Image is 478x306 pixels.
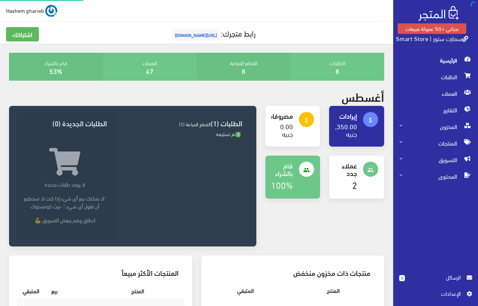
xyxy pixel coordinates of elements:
h2: أغسطس [342,90,384,103]
h3: الطلبات (1) [119,119,243,127]
a: ... Hashem gharieb [6,5,57,17]
th: المتبقي [17,283,45,299]
i: people [303,167,310,173]
span: تم تسليمه [216,129,241,138]
th: المتبقي [209,283,282,299]
h4: قام بالشراء [271,162,293,177]
a: المخزون [393,118,478,135]
h4: عملاء جدد [335,162,357,177]
h4: مصروفات [271,112,293,119]
h3: منتجات ذات مخزون منخفض [215,269,371,276]
span: التسويق [399,151,472,168]
img: . [418,6,459,21]
th: المنتج [64,283,150,299]
span: القطع المباعة (1) [179,119,211,129]
a: سمارت ستور | Smart Store [396,33,468,44]
a: الرئيسية [393,52,478,69]
span: المحتوى [399,168,472,185]
span: Hashem gharieb [6,6,44,15]
img: ... [45,5,57,17]
span: الرئيسية [399,52,472,69]
div: العملاء [103,53,197,81]
a: 100% [271,176,293,193]
a: رابط متجرك:[URL][DOMAIN_NAME] [171,26,256,40]
a: اﻹعدادات [399,289,472,301]
a: 1,350.00 جنيه [331,120,357,140]
div: الطلبات [290,53,384,81]
p: "لا يمكنك بيع أي شيء إذا كنت لا تستطيع أن تقول أي شيء." -بيث كومستوك [23,194,107,210]
p: انطلق وقم ببعض التسويق 💪 [23,216,107,224]
a: 47 [146,64,153,77]
span: التقارير [399,102,472,118]
h3: المنتجات الأكثر مبيعاً [23,269,179,276]
span: العملاء [399,85,472,102]
i: people [367,167,374,173]
a: 2 [352,176,357,193]
th: بيع [45,283,64,299]
i: attach_money [367,117,374,124]
div: قام بالشراء [9,53,103,81]
p: لا يوجد طلبات جديدة [23,180,107,188]
a: مجاني +5% عمولة مبيعات [398,23,466,34]
span: المنتجات [399,135,472,151]
span: الرسائل [411,273,461,282]
span: اﻹعدادات [405,289,460,298]
th: المنتج [282,283,346,299]
i: attach_money [303,117,310,124]
a: 53% [49,64,62,77]
a: التقارير [393,102,478,118]
a: اشتراكك [6,27,39,41]
span: 0 [399,275,405,281]
a: 8 [242,64,245,77]
a: المحتوى [393,168,478,185]
span: المخزون [399,118,472,135]
span: الطلبات [399,69,472,85]
a: 0.00 جنيه [280,120,293,140]
h4: إيرادات [335,112,357,119]
a: 0 الرسائل [399,273,472,289]
h3: الطلبات الجديدة (0) [23,119,107,127]
a: المنتجات [393,135,478,151]
span: [URL][DOMAIN_NAME] [173,29,219,40]
a: الطلبات [393,69,478,85]
div: القطع المباعة [197,53,291,81]
a: العملاء [393,85,478,102]
a: 8 [336,64,339,77]
span: 1 [236,132,241,138]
